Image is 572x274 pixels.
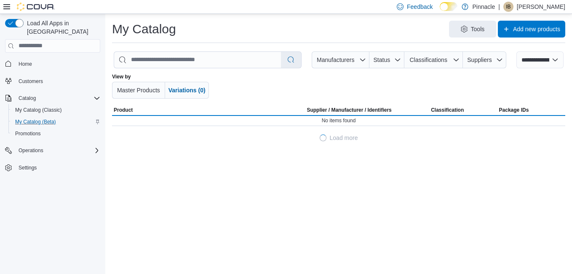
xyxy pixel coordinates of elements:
span: Home [15,59,100,69]
span: Promotions [15,130,41,137]
span: Manufacturers [317,56,354,63]
button: Variations (0) [165,82,209,99]
span: Classifications [409,56,447,63]
button: Promotions [8,128,104,140]
span: Promotions [12,129,100,139]
span: Customers [19,78,43,85]
span: My Catalog (Classic) [15,107,62,113]
span: IB [506,2,511,12]
nav: Complex example [5,54,100,196]
p: | [498,2,500,12]
button: Catalog [2,92,104,104]
span: Classification [431,107,464,113]
button: Operations [15,145,47,156]
span: Customers [15,76,100,86]
span: Catalog [15,93,100,103]
span: Load more [330,134,358,142]
button: My Catalog (Classic) [8,104,104,116]
span: My Catalog (Beta) [12,117,100,127]
img: Cova [17,3,55,11]
a: My Catalog (Classic) [12,105,65,115]
button: Suppliers [463,51,507,68]
span: Suppliers [467,56,492,63]
button: Master Products [112,82,165,99]
div: Isabelle Bujold [503,2,513,12]
span: Add new products [513,25,560,33]
span: Tools [471,25,485,33]
a: My Catalog (Beta) [12,117,59,127]
button: Classifications [404,51,463,68]
a: Settings [15,163,40,173]
span: Settings [15,162,100,173]
a: Customers [15,76,46,86]
div: Supplier / Manufacturer / Identifiers [307,107,391,113]
button: Customers [2,75,104,87]
button: Operations [2,145,104,156]
span: Load All Apps in [GEOGRAPHIC_DATA] [24,19,100,36]
input: Dark Mode [440,2,457,11]
button: My Catalog (Beta) [8,116,104,128]
span: Settings [19,164,37,171]
p: Pinnacle [473,2,495,12]
span: Loading [320,134,326,141]
span: Operations [19,147,43,154]
span: Status [374,56,390,63]
label: View by [112,73,131,80]
span: My Catalog (Classic) [12,105,100,115]
button: Catalog [15,93,39,103]
span: Package IDs [499,107,529,113]
h1: My Catalog [112,21,176,38]
button: Manufacturers [312,51,369,68]
span: Home [19,61,32,67]
button: Home [2,58,104,70]
button: Tools [449,21,496,38]
button: LoadingLoad more [316,129,361,146]
span: Variations (0) [168,87,206,94]
span: Operations [15,145,100,156]
span: My Catalog (Beta) [15,118,56,125]
span: Product [114,107,133,113]
button: Status [369,51,404,68]
span: Master Products [117,87,160,94]
p: [PERSON_NAME] [517,2,565,12]
span: Supplier / Manufacturer / Identifiers [295,107,391,113]
a: Home [15,59,35,69]
span: Feedback [407,3,433,11]
button: Add new products [498,21,565,38]
span: Catalog [19,95,36,102]
a: Promotions [12,129,44,139]
span: No items found [322,117,356,124]
button: Settings [2,161,104,174]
